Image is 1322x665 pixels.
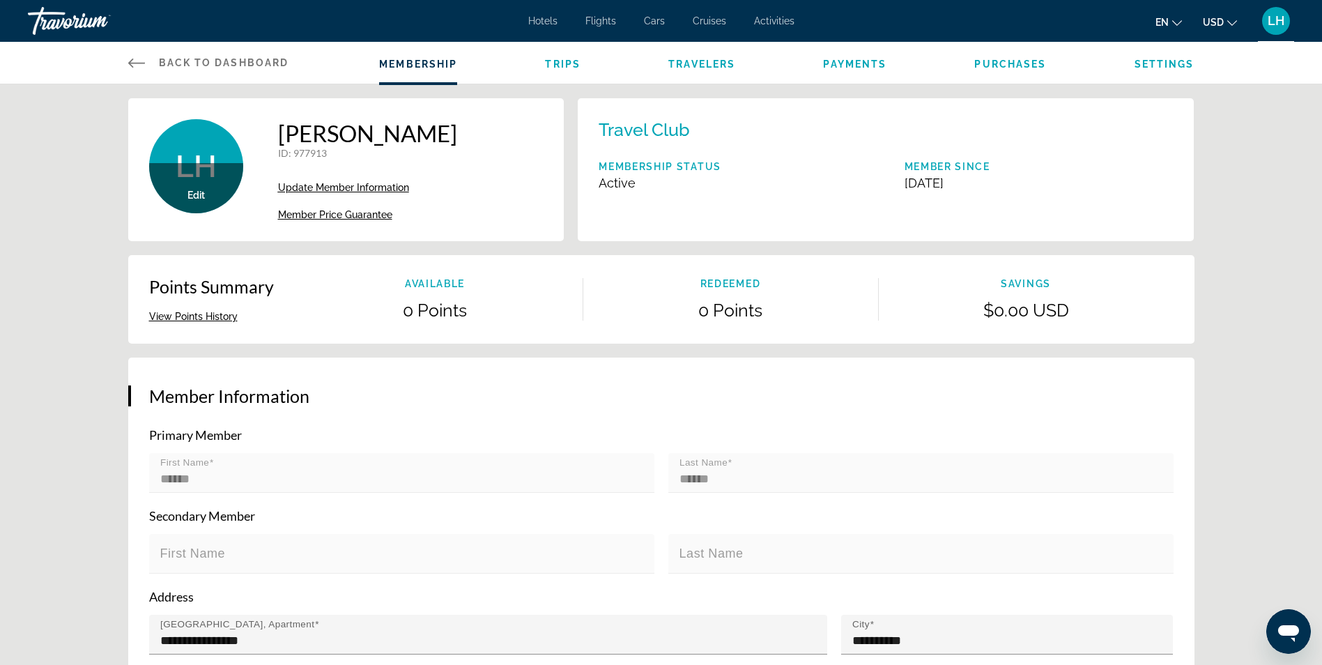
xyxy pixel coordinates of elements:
span: en [1155,17,1169,28]
a: Travorium [28,3,167,39]
p: Travel Club [599,119,690,140]
mat-label: First Name [160,457,209,468]
span: Edit [187,190,205,201]
mat-label: First Name [160,546,226,560]
p: Address [149,589,1174,604]
p: : 977913 [278,147,457,159]
p: [DATE] [905,176,990,190]
h3: Member Information [149,385,1174,406]
mat-label: City [852,619,870,629]
p: Available [288,278,583,289]
a: Cruises [693,15,726,26]
p: Member Since [905,161,990,172]
p: Redeemed [583,278,878,289]
a: Settings [1135,59,1194,70]
a: Trips [545,59,581,70]
span: Update Member Information [278,182,409,193]
a: Back to Dashboard [128,42,289,84]
p: Savings [879,278,1174,289]
iframe: Button to launch messaging window [1266,609,1311,654]
p: 0 Points [288,300,583,321]
a: Update Member Information [278,182,457,193]
button: Change currency [1203,12,1237,32]
button: Edit [187,189,205,201]
mat-label: [GEOGRAPHIC_DATA], Apartment [160,619,314,629]
span: LH [1268,14,1284,28]
h1: [PERSON_NAME] [278,119,457,147]
span: ID [278,147,289,159]
a: Travelers [668,59,735,70]
span: Member Price Guarantee [278,209,392,220]
a: Membership [379,59,457,70]
mat-label: Last Name [679,546,744,560]
mat-label: Last Name [679,457,728,468]
button: User Menu [1258,6,1294,36]
p: Secondary Member [149,508,1174,523]
button: Change language [1155,12,1182,32]
a: Activities [754,15,794,26]
span: USD [1203,17,1224,28]
a: Hotels [528,15,558,26]
a: Purchases [974,59,1046,70]
span: LH [176,148,217,185]
button: View Points History [149,310,238,323]
p: Membership Status [599,161,721,172]
p: Primary Member [149,427,1174,443]
a: Flights [585,15,616,26]
p: $0.00 USD [879,300,1174,321]
p: 0 Points [583,300,878,321]
p: Active [599,176,721,190]
a: Cars [644,15,665,26]
p: Points Summary [149,276,274,297]
span: Back to Dashboard [159,57,289,68]
a: Payments [823,59,886,70]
